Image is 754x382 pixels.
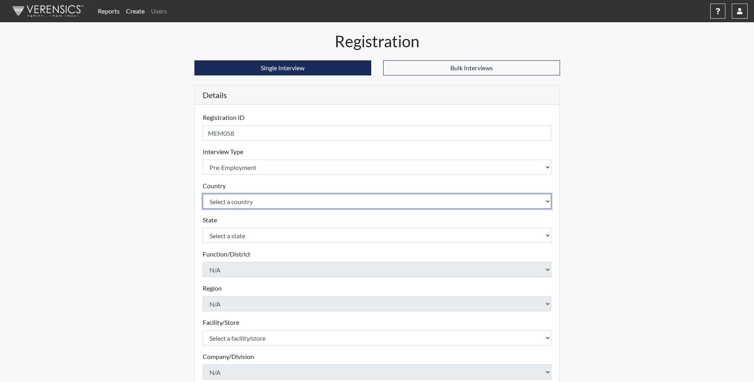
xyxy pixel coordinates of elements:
label: Company/Division [203,352,254,361]
input: Insert a Registration ID, which needs to be a unique alphanumeric value for each interviewee [203,125,552,141]
button: Single Interview [194,60,371,75]
label: Country [203,181,226,191]
a: Reports [95,3,123,19]
h1: Registration [194,32,560,51]
h5: Details [195,85,560,105]
a: Create [123,3,148,19]
a: Users [148,3,170,19]
label: Facility/Store [203,318,239,327]
label: Registration ID [203,113,244,122]
button: Bulk Interviews [383,60,560,75]
label: State [203,215,217,225]
label: Region [203,284,222,293]
label: Interview Type [203,147,243,156]
label: Function/District [203,249,250,259]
